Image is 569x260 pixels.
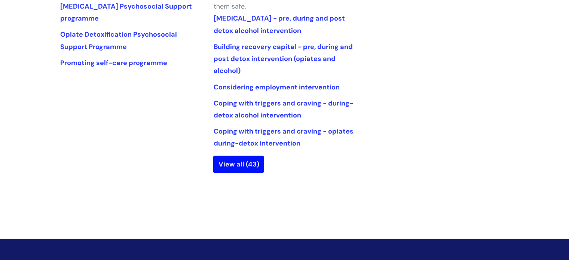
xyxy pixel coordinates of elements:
a: View all (43) [213,156,264,173]
a: [MEDICAL_DATA] - pre, during and post detox alcohol intervention [213,14,345,35]
a: Considering employment intervention [213,83,339,92]
a: Coping with triggers and craving - opiates during-detox intervention [213,127,353,148]
a: Opiate Detoxification Psychosocial Support Programme [60,30,177,51]
a: [MEDICAL_DATA] Psychosocial Support programme [60,2,192,23]
a: Building recovery capital - pre, during and post detox intervention (opiates and alcohol) [213,42,352,76]
a: Coping with triggers and craving - during-detox alcohol intervention [213,99,353,120]
a: Promoting self-care programme [60,58,167,67]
